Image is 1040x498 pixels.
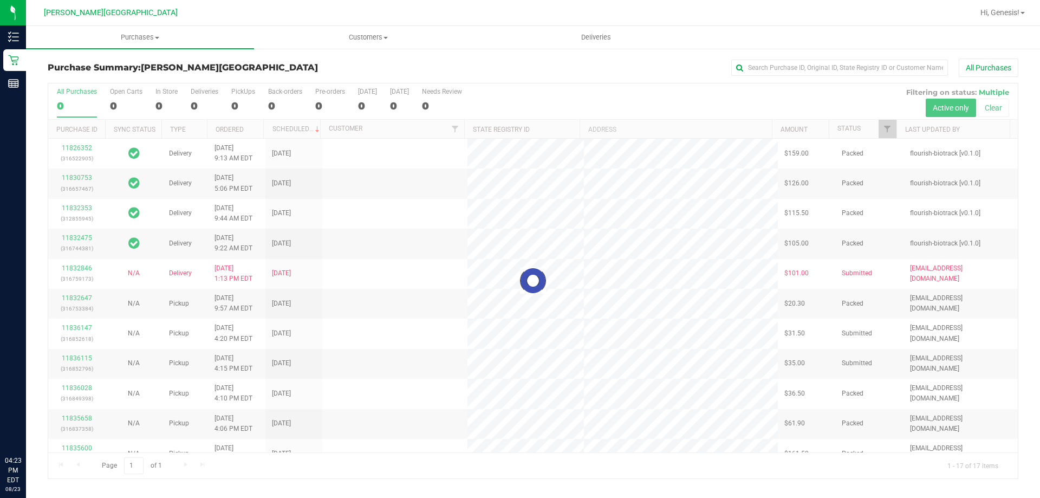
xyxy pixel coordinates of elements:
[8,55,19,66] inline-svg: Retail
[482,26,710,49] a: Deliveries
[48,63,371,73] h3: Purchase Summary:
[5,456,21,485] p: 04:23 PM EDT
[567,33,626,42] span: Deliveries
[26,33,254,42] span: Purchases
[980,8,1019,17] span: Hi, Genesis!
[44,8,178,17] span: [PERSON_NAME][GEOGRAPHIC_DATA]
[731,60,948,76] input: Search Purchase ID, Original ID, State Registry ID or Customer Name...
[8,78,19,89] inline-svg: Reports
[26,26,254,49] a: Purchases
[959,59,1018,77] button: All Purchases
[5,485,21,493] p: 08/23
[8,31,19,42] inline-svg: Inventory
[141,62,318,73] span: [PERSON_NAME][GEOGRAPHIC_DATA]
[254,26,482,49] a: Customers
[255,33,482,42] span: Customers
